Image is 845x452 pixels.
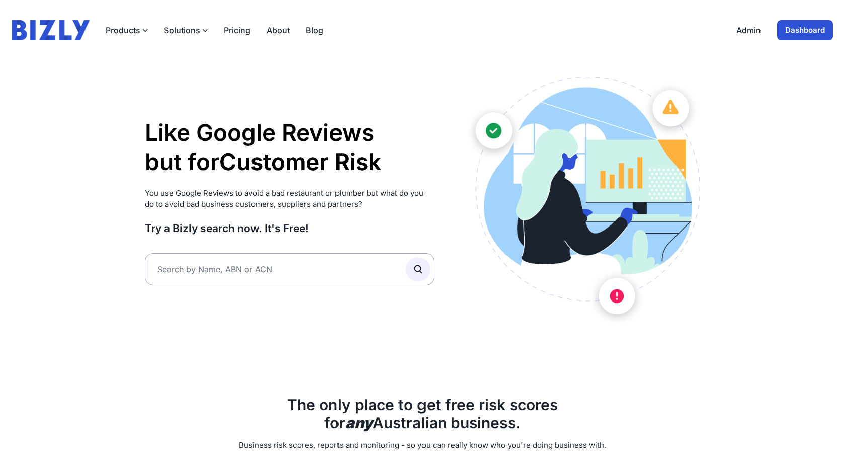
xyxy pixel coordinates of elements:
h1: Like Google Reviews but for [145,118,434,176]
li: Customer Risk [219,147,381,177]
a: Dashboard [777,20,833,40]
a: Blog [306,24,323,36]
h3: Try a Bizly search now. It's Free! [145,221,434,235]
p: Business risk scores, reports and monitoring - so you can really know who you're doing business w... [145,440,700,451]
button: Products [106,24,148,36]
b: any [345,414,373,432]
li: Supplier Risk [219,176,381,205]
h2: The only place to get free risk scores for Australian business. [145,396,700,432]
input: Search by Name, ABN or ACN [145,253,434,285]
a: Pricing [224,24,250,36]
a: Admin [736,24,761,36]
a: About [267,24,290,36]
button: Solutions [164,24,208,36]
p: You use Google Reviews to avoid a bad restaurant or plumber but what do you do to avoid bad busin... [145,188,434,210]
